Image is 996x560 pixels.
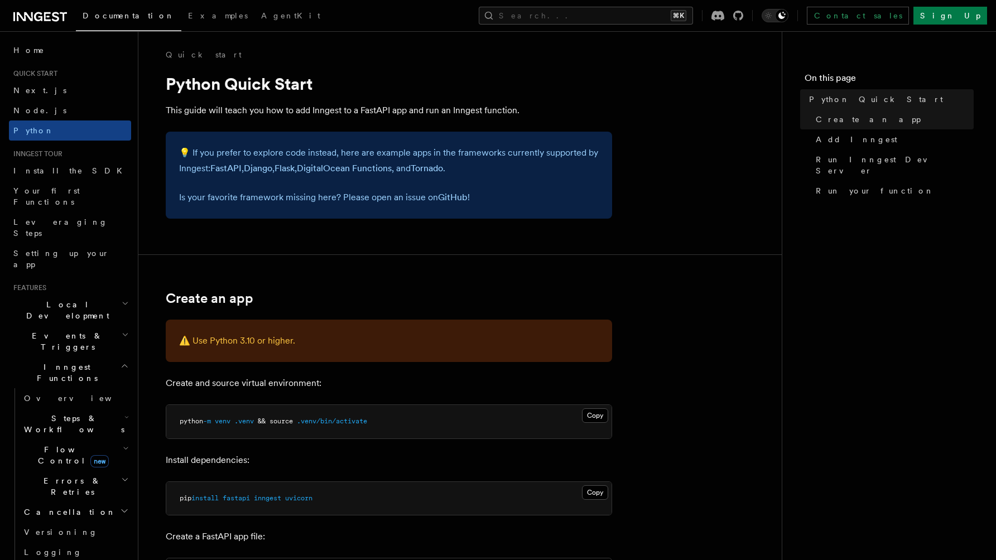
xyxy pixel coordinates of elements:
[179,190,599,205] p: Is your favorite framework missing here? Please open an issue on !
[223,494,250,502] span: fastapi
[805,71,974,89] h4: On this page
[582,408,608,423] button: Copy
[297,163,392,173] a: DigitalOcean Functions
[816,185,934,196] span: Run your function
[9,212,131,243] a: Leveraging Steps
[166,74,612,94] h1: Python Quick Start
[811,149,974,181] a: Run Inngest Dev Server
[24,548,82,557] span: Logging
[9,149,62,158] span: Inngest tour
[20,444,123,466] span: Flow Control
[13,86,66,95] span: Next.js
[179,333,599,349] p: ⚠️ Use Python 3.10 or higher.
[254,3,327,30] a: AgentKit
[20,522,131,542] a: Versioning
[438,192,468,202] a: GitHub
[811,129,974,149] a: Add Inngest
[20,388,131,408] a: Overview
[83,11,175,20] span: Documentation
[20,440,131,471] button: Flow Controlnew
[179,145,599,176] p: 💡 If you prefer to explore code instead, here are example apps in the frameworks currently suppor...
[9,283,46,292] span: Features
[180,494,191,502] span: pip
[9,330,122,353] span: Events & Triggers
[24,394,139,403] span: Overview
[13,218,108,238] span: Leveraging Steps
[9,80,131,100] a: Next.js
[9,40,131,60] a: Home
[203,417,211,425] span: -m
[166,103,612,118] p: This guide will teach you how to add Inngest to a FastAPI app and run an Inngest function.
[811,181,974,201] a: Run your function
[20,471,131,502] button: Errors & Retries
[76,3,181,31] a: Documentation
[270,417,293,425] span: source
[285,494,312,502] span: uvicorn
[809,94,943,105] span: Python Quick Start
[13,186,80,206] span: Your first Functions
[254,494,281,502] span: inngest
[13,126,54,135] span: Python
[20,506,116,518] span: Cancellation
[13,249,109,269] span: Setting up your app
[244,163,272,173] a: Django
[9,69,57,78] span: Quick start
[9,326,131,357] button: Events & Triggers
[811,109,974,129] a: Create an app
[9,361,121,384] span: Inngest Functions
[166,529,612,544] p: Create a FastAPI app file:
[166,49,242,60] a: Quick start
[188,11,248,20] span: Examples
[166,375,612,391] p: Create and source virtual environment:
[181,3,254,30] a: Examples
[13,166,129,175] span: Install the SDK
[816,114,921,125] span: Create an app
[762,9,788,22] button: Toggle dark mode
[816,134,897,145] span: Add Inngest
[807,7,909,25] a: Contact sales
[9,299,122,321] span: Local Development
[297,417,367,425] span: .venv/bin/activate
[24,528,98,537] span: Versioning
[9,295,131,326] button: Local Development
[411,163,443,173] a: Tornado
[9,181,131,212] a: Your first Functions
[166,291,253,306] a: Create an app
[13,45,45,56] span: Home
[9,100,131,120] a: Node.js
[9,357,131,388] button: Inngest Functions
[671,10,686,21] kbd: ⌘K
[582,485,608,500] button: Copy
[210,163,242,173] a: FastAPI
[20,413,124,435] span: Steps & Workflows
[20,475,121,498] span: Errors & Retries
[234,417,254,425] span: .venv
[9,161,131,181] a: Install the SDK
[20,408,131,440] button: Steps & Workflows
[258,417,266,425] span: &&
[913,7,987,25] a: Sign Up
[816,154,974,176] span: Run Inngest Dev Server
[479,7,693,25] button: Search...⌘K
[215,417,230,425] span: venv
[90,455,109,467] span: new
[9,120,131,141] a: Python
[805,89,974,109] a: Python Quick Start
[180,417,203,425] span: python
[261,11,320,20] span: AgentKit
[20,502,131,522] button: Cancellation
[13,106,66,115] span: Node.js
[275,163,295,173] a: Flask
[166,452,612,468] p: Install dependencies:
[191,494,219,502] span: install
[9,243,131,274] a: Setting up your app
